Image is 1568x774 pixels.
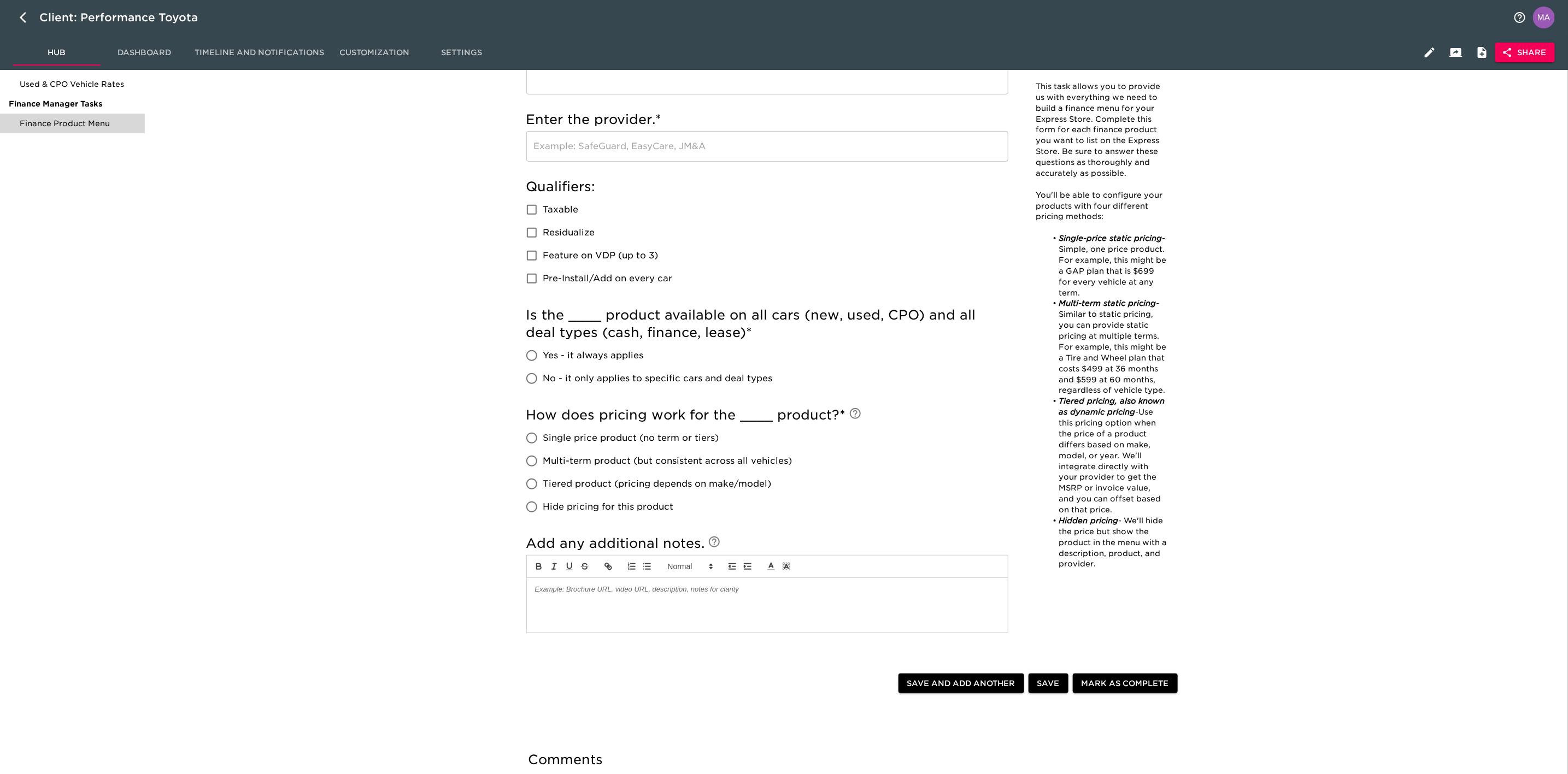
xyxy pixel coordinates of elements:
span: Multi-term product (but consistent across all vehicles) [543,454,792,468]
p: This task allows you to provide us with everything we need to build a finance menu for your Expre... [1036,81,1167,179]
input: Example: SafeGuard, EasyCare, JM&A [526,131,1008,162]
button: Edit Hub [1417,39,1443,66]
span: Tiered product (pricing depends on make/model) [543,477,772,491]
p: You'll be able to configure your products with four different pricing methods: [1036,190,1167,223]
span: Single price product (no term or tiers) [543,432,719,445]
em: - [1136,407,1139,416]
span: Hub [20,46,94,60]
span: Share [1504,46,1546,60]
span: No - it only applies to specific cars and deal types [543,372,773,385]
em: Multi-term static pricing [1059,299,1156,308]
button: notifications [1507,4,1533,31]
div: Client: Performance Toyota [39,9,213,26]
h5: Comments [528,751,1180,769]
span: Finance Manager Tasks [9,98,136,109]
li: Similar to static pricing, you can provide static pricing at multiple terms. For example, this mi... [1048,298,1167,396]
h5: Qualifiers: [526,178,1008,196]
button: Save and Add Another [898,673,1024,694]
em: Hidden pricing [1059,516,1118,525]
h5: How does pricing work for the ____ product? [526,406,1008,424]
img: Profile [1533,7,1555,28]
span: Hide pricing for this product [543,500,674,513]
li: - We'll hide the price but show the product in the menu with a description, product, and provider. [1048,516,1167,570]
span: Customization [337,46,412,60]
span: Settings [425,46,499,60]
span: Used & CPO Vehicle Rates [20,79,136,90]
span: Pre-Install/Add on every car [543,272,673,285]
span: Dashboard [107,46,181,60]
em: Tiered pricing, also known as dynamic pricing [1059,397,1167,416]
li: - Simple, one price product. For example, this might be a GAP plan that is $699 for every vehicle... [1048,233,1167,298]
button: Client View [1443,39,1469,66]
span: Yes - it always applies [543,349,644,362]
button: Mark as Complete [1073,673,1178,694]
em: - [1156,299,1159,308]
span: Finance Product Menu [20,118,136,129]
button: Save [1029,673,1068,694]
em: Single-price static pricing [1059,234,1162,243]
span: Save and Add Another [907,677,1015,690]
span: Taxable [543,203,579,216]
span: Residualize [543,226,595,239]
span: Save [1037,677,1060,690]
button: Internal Notes and Comments [1469,39,1495,66]
h5: Enter the provider. [526,111,1008,128]
span: Timeline and Notifications [195,46,324,60]
span: Feature on VDP (up to 3) [543,249,659,262]
h5: Is the ____ product available on all cars (new, used, CPO) and all deal types (cash, finance, lease) [526,306,1008,341]
button: Share [1495,43,1555,63]
span: Mark as Complete [1082,677,1169,690]
h5: Add any additional notes. [526,535,1008,552]
li: Use this pricing option when the price of a product differs based on make, model, or year. We'll ... [1048,396,1167,516]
